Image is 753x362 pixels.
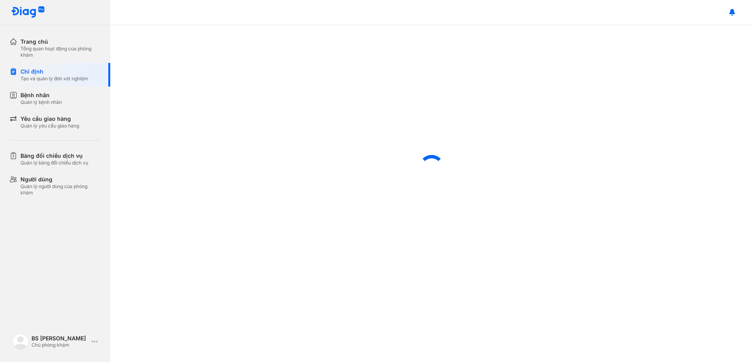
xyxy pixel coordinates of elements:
[20,38,101,46] div: Trang chủ
[13,334,28,349] img: logo
[20,99,62,105] div: Quản lý bệnh nhân
[32,342,88,348] div: Chủ phòng khám
[20,123,79,129] div: Quản lý yêu cầu giao hàng
[20,115,79,123] div: Yêu cầu giao hàng
[20,152,88,160] div: Bảng đối chiếu dịch vụ
[20,183,101,196] div: Quản lý người dùng của phòng khám
[20,175,101,183] div: Người dùng
[11,6,45,18] img: logo
[20,160,88,166] div: Quản lý bảng đối chiếu dịch vụ
[20,46,101,58] div: Tổng quan hoạt động của phòng khám
[32,335,88,342] div: BS [PERSON_NAME]
[20,68,88,76] div: Chỉ định
[20,91,62,99] div: Bệnh nhân
[20,76,88,82] div: Tạo và quản lý đơn xét nghiệm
